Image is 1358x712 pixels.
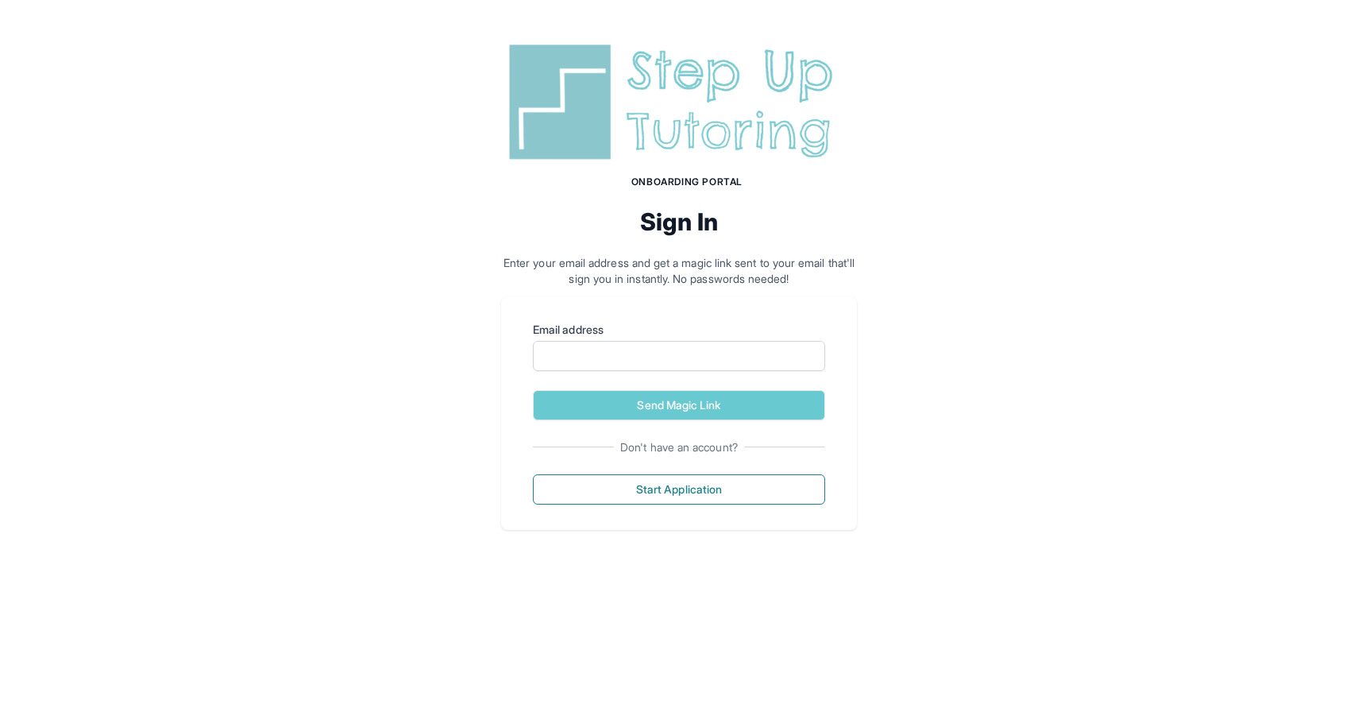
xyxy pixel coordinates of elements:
[533,390,825,420] button: Send Magic Link
[517,176,857,188] h1: Onboarding Portal
[533,474,825,505] button: Start Application
[501,38,857,166] img: Step Up Tutoring horizontal logo
[614,439,744,455] span: Don't have an account?
[501,255,857,287] p: Enter your email address and get a magic link sent to your email that'll sign you in instantly. N...
[533,322,825,338] label: Email address
[501,207,857,236] h2: Sign In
